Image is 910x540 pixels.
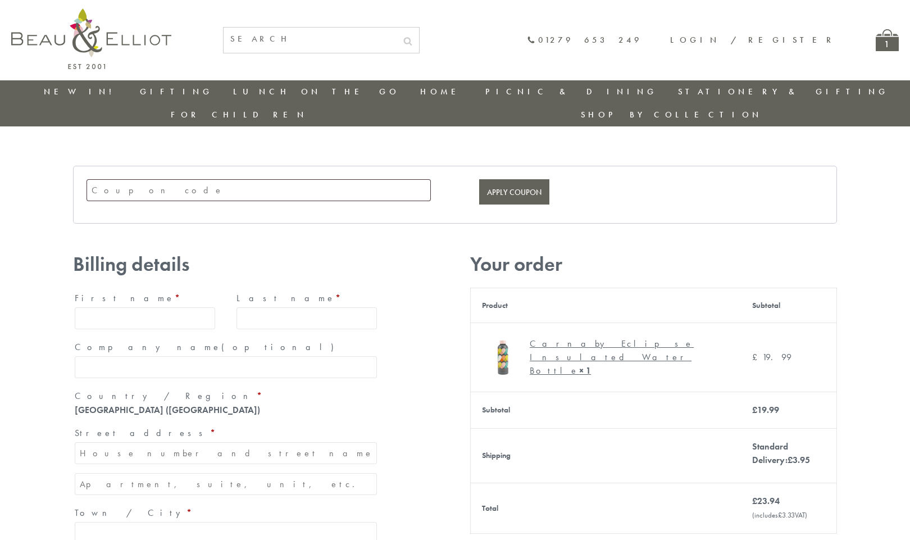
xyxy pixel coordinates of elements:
input: Apartment, suite, unit, etc. (optional) [75,473,377,495]
span: 3.33 [778,510,795,520]
span: £ [778,510,782,520]
h3: Your order [470,253,837,276]
input: House number and street name [75,442,377,464]
img: logo [11,8,171,69]
label: Town / City [75,504,377,522]
th: Product [471,288,741,323]
span: £ [752,351,762,363]
a: For Children [171,109,307,120]
th: Shipping [471,428,741,483]
span: £ [752,495,757,507]
a: Stationery & Gifting [678,86,889,97]
a: Lunch On The Go [233,86,399,97]
bdi: 19.99 [752,351,791,363]
input: SEARCH [224,28,397,51]
th: Subtotal [741,288,837,323]
img: Carnaby Eclipse Insulated Water Bottle [482,334,524,376]
div: Carnaby Eclipse Insulated Water Bottle [530,337,721,378]
a: Picnic & Dining [485,86,657,97]
a: Home [420,86,465,97]
span: (optional) [221,341,340,353]
input: Coupon code [87,179,431,201]
a: 01279 653 249 [527,35,642,45]
label: First name [75,289,215,307]
label: Country / Region [75,387,377,405]
bdi: 23.94 [752,495,780,507]
label: Street address [75,424,377,442]
a: Gifting [140,86,213,97]
span: £ [752,404,757,416]
bdi: 19.99 [752,404,779,416]
label: Company name [75,338,377,356]
a: Shop by collection [581,109,762,120]
strong: [GEOGRAPHIC_DATA] ([GEOGRAPHIC_DATA]) [75,404,260,416]
a: New in! [44,86,119,97]
a: Carnaby Eclipse Insulated Water Bottle Carnaby Eclipse Insulated Water Bottle× 1 [482,334,729,380]
small: (includes VAT) [752,510,807,520]
a: Login / Register [670,34,836,46]
th: Subtotal [471,392,741,428]
h3: Billing details [73,253,379,276]
button: Apply coupon [479,179,549,205]
th: Total [471,483,741,533]
strong: × 1 [579,365,591,376]
label: Standard Delivery: [752,441,810,466]
a: 1 [876,29,899,51]
bdi: 3.95 [788,454,810,466]
span: £ [788,454,793,466]
label: Last name [236,289,377,307]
